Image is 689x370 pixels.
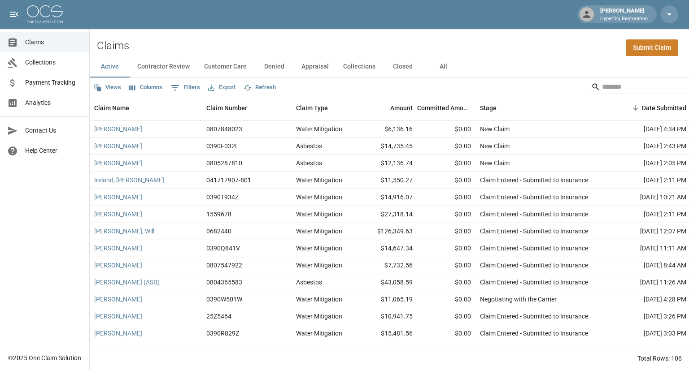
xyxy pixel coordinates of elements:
div: Water Mitigation [296,125,342,133]
div: 0390Q841V [206,244,240,253]
div: Claim Name [94,95,129,120]
div: $14,647.34 [359,240,417,257]
div: $14,735.45 [359,138,417,155]
a: [PERSON_NAME] [94,159,142,168]
div: 0807547922 [206,261,242,270]
a: [PERSON_NAME] [94,329,142,338]
div: Committed Amount [417,95,471,120]
div: [PERSON_NAME] [597,6,651,22]
div: Water Mitigation [296,210,342,219]
div: Water Mitigation [296,312,342,321]
div: New Claim [480,125,510,133]
div: Claim Type [292,95,359,120]
button: Denied [254,56,294,77]
div: Water Mitigation [296,193,342,202]
a: [PERSON_NAME] (ASB) [94,278,160,287]
button: Active [90,56,130,77]
div: © 2025 One Claim Solution [8,353,81,362]
div: Committed Amount [417,95,475,120]
button: Contractor Review [130,56,197,77]
div: 1559678 [206,210,231,219]
a: [PERSON_NAME] [94,295,142,304]
div: Claim Number [202,95,292,120]
div: Water Mitigation [296,329,342,338]
div: Asbestos [296,159,322,168]
button: Customer Care [197,56,254,77]
h2: Claims [97,39,129,52]
div: 041717907-801 [206,176,251,185]
a: [PERSON_NAME] [94,142,142,151]
div: $0.00 [417,121,475,138]
button: All [423,56,463,77]
div: Claim Entered - Submitted to Insurance [480,244,588,253]
button: Refresh [241,81,278,95]
div: $14,916.07 [359,189,417,206]
a: [PERSON_NAME] [94,346,142,355]
div: $0.00 [417,189,475,206]
div: Stage [475,95,610,120]
div: Claim Entered - Submitted to Insurance [480,227,588,236]
div: $11,550.27 [359,172,417,189]
button: Select columns [127,81,165,95]
div: Claim Entered - Submitted to Insurance [480,312,588,321]
div: New Claim [480,159,510,168]
div: New Claim [480,142,510,151]
div: Claim Entered - Submitted to Insurance [480,210,588,219]
div: $4,749.00 [359,342,417,359]
div: $0.00 [417,325,475,342]
div: 0390R829Z [206,329,239,338]
div: $0.00 [417,138,475,155]
div: Search [591,80,687,96]
a: Submit Claim [626,39,678,56]
div: Amount [359,95,417,120]
div: $0.00 [417,155,475,172]
div: Water Mitigation [296,261,342,270]
button: Collections [336,56,383,77]
div: Claim Entered - Submitted to Insurance [480,329,588,338]
div: $7,732.56 [359,257,417,274]
div: $0.00 [417,172,475,189]
span: Collections [25,58,82,67]
div: Negotiating with the Carrier [480,295,557,304]
button: Closed [383,56,423,77]
button: Views [92,81,123,95]
button: Show filters [168,81,202,95]
div: $11,065.19 [359,291,417,308]
div: 0390T934Z [206,193,239,202]
div: Claim Entered - Submitted to Insurance [480,193,588,202]
div: $0.00 [417,274,475,291]
div: $0.00 [417,223,475,240]
div: $0.00 [417,257,475,274]
div: Date Submitted [642,95,686,120]
div: 0390F032L [206,142,239,151]
div: 0390W501W [206,295,242,304]
div: $43,058.59 [359,274,417,291]
div: $6,136.16 [359,121,417,138]
div: 0682440 [206,227,231,236]
div: Claim Name [90,95,202,120]
div: Claim Entered - Submitted to Insurance [480,346,588,355]
div: Water Mitigation [296,346,342,355]
div: Claim Entered - Submitted to Insurance [480,176,588,185]
a: [PERSON_NAME] [94,210,142,219]
div: 25Z5464 [206,312,231,321]
a: [PERSON_NAME] [94,193,142,202]
div: Claim Type [296,95,328,120]
div: $0.00 [417,342,475,359]
a: [PERSON_NAME] [94,125,142,133]
a: [PERSON_NAME] [94,244,142,253]
span: Contact Us [25,126,82,135]
span: Help Center [25,146,82,155]
button: Sort [629,102,642,114]
a: Ireland, [PERSON_NAME] [94,176,164,185]
div: $126,349.63 [359,223,417,240]
p: HyperDry Restoration [600,15,648,23]
div: Amount [390,95,413,120]
div: Claim Number [206,95,247,120]
button: Export [206,81,238,95]
div: Water Mitigation [296,176,342,185]
a: [PERSON_NAME] [94,261,142,270]
div: Water Mitigation [296,295,342,304]
img: ocs-logo-white-transparent.png [27,5,63,23]
div: $15,481.56 [359,325,417,342]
